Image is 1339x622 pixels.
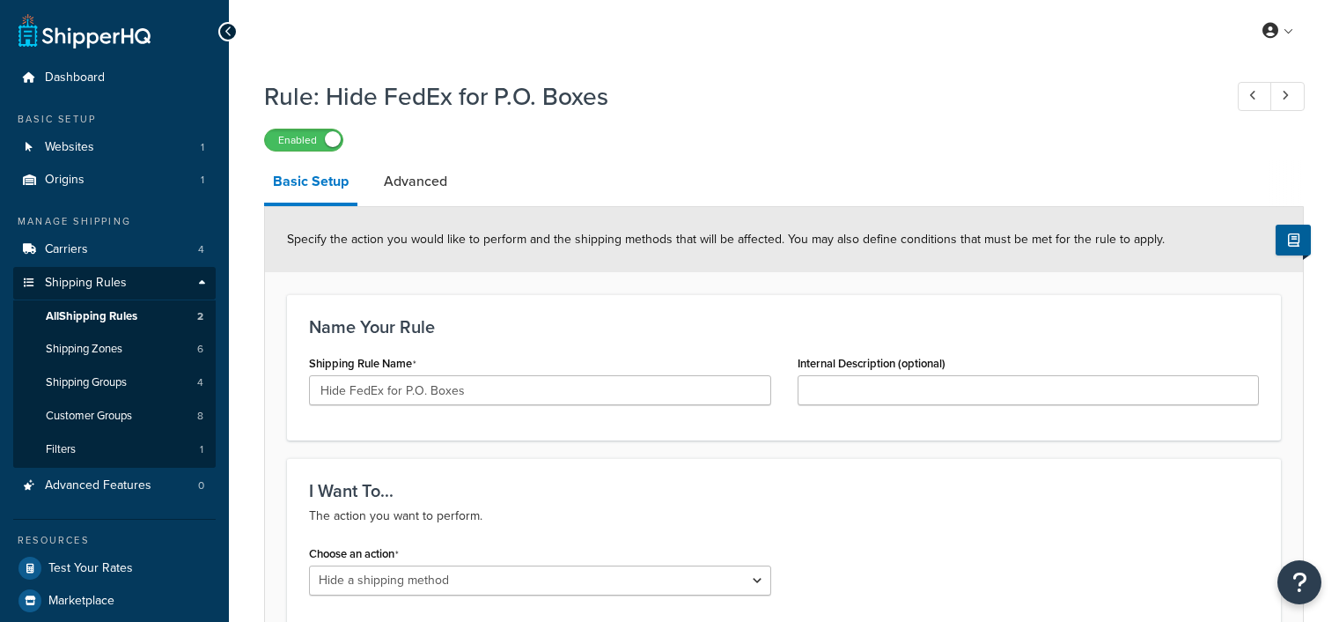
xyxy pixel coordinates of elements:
[1277,560,1321,604] button: Open Resource Center
[13,367,216,399] a: Shipping Groups4
[13,333,216,366] a: Shipping Zones6
[46,409,132,424] span: Customer Groups
[46,309,137,324] span: All Shipping Rules
[197,342,203,357] span: 6
[13,470,216,502] li: Advanced Features
[45,242,88,257] span: Carriers
[13,131,216,164] a: Websites1
[46,342,122,357] span: Shipping Zones
[375,160,456,203] a: Advanced
[309,506,1259,527] p: The action you want to perform.
[13,233,216,266] a: Carriers4
[13,333,216,366] li: Shipping Zones
[200,442,203,457] span: 1
[798,357,945,370] label: Internal Description (optional)
[13,400,216,433] a: Customer Groups8
[309,481,1259,500] h3: I Want To...
[264,79,1205,114] h1: Rule: Hide FedEx for P.O. Boxes
[13,433,216,466] a: Filters1
[45,173,85,188] span: Origins
[48,594,114,609] span: Marketplace
[13,533,216,548] div: Resources
[13,164,216,196] a: Origins1
[46,442,76,457] span: Filters
[45,70,105,85] span: Dashboard
[13,585,216,617] a: Marketplace
[309,357,416,371] label: Shipping Rule Name
[13,214,216,229] div: Manage Shipping
[1238,82,1272,111] a: Previous Record
[45,478,151,493] span: Advanced Features
[197,375,203,390] span: 4
[13,400,216,433] li: Customer Groups
[1276,225,1311,255] button: Show Help Docs
[13,267,216,300] a: Shipping Rules
[197,309,203,324] span: 2
[48,561,133,576] span: Test Your Rates
[13,433,216,466] li: Filters
[13,267,216,468] li: Shipping Rules
[13,164,216,196] li: Origins
[13,62,216,94] a: Dashboard
[265,130,342,151] label: Enabled
[13,233,216,266] li: Carriers
[201,173,204,188] span: 1
[197,409,203,424] span: 8
[45,140,94,155] span: Websites
[1270,82,1305,111] a: Next Record
[13,112,216,127] div: Basic Setup
[309,317,1259,337] h3: Name Your Rule
[201,140,204,155] span: 1
[46,375,127,390] span: Shipping Groups
[13,367,216,399] li: Shipping Groups
[45,276,127,291] span: Shipping Rules
[198,478,204,493] span: 0
[13,131,216,164] li: Websites
[13,552,216,584] a: Test Your Rates
[198,242,204,257] span: 4
[264,160,357,206] a: Basic Setup
[13,300,216,333] a: AllShipping Rules2
[287,230,1165,248] span: Specify the action you would like to perform and the shipping methods that will be affected. You ...
[13,470,216,502] a: Advanced Features0
[309,547,399,561] label: Choose an action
